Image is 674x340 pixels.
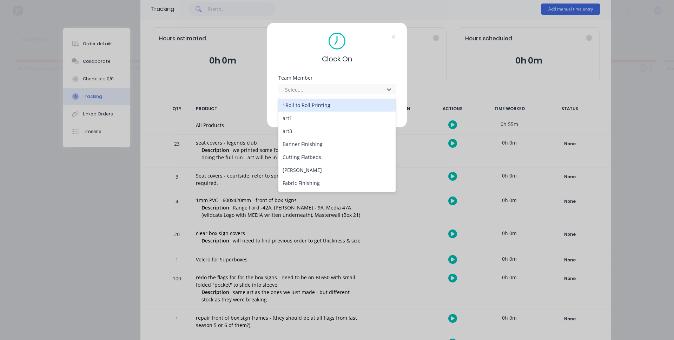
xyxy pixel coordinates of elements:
div: Team Member [278,75,396,80]
div: Fabrication [278,189,396,202]
div: art1 [278,112,396,125]
span: Clock On [322,54,352,64]
div: art3 [278,125,396,138]
div: Banner Finishing [278,138,396,151]
div: Cutting Flatbeds [278,151,396,164]
div: 1Roll to Roll Printing [278,99,396,112]
div: [PERSON_NAME] [278,164,396,176]
div: Fabric Finishing [278,176,396,189]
